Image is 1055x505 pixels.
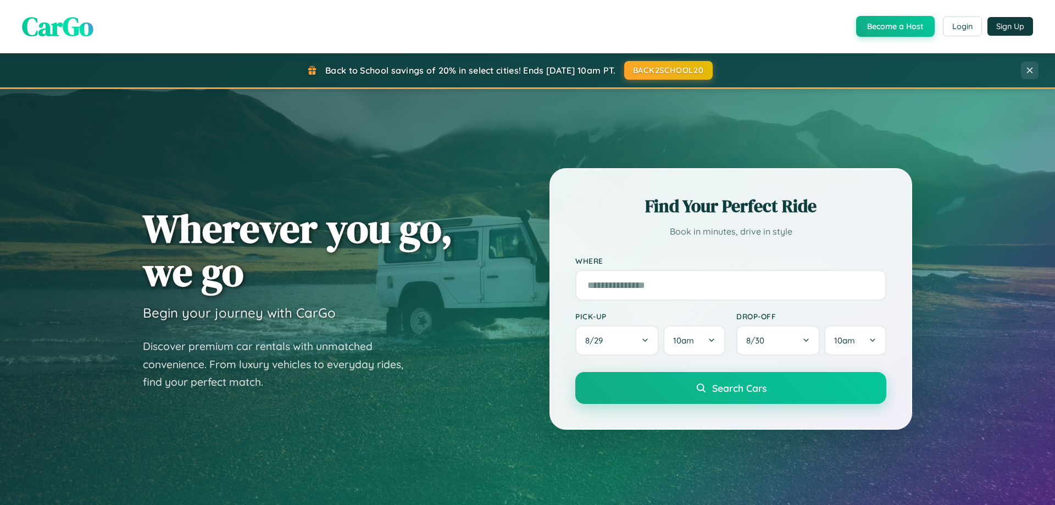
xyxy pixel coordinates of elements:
label: Where [575,256,886,265]
button: Login [943,16,982,36]
p: Book in minutes, drive in style [575,224,886,240]
button: 10am [824,325,886,356]
span: 8 / 29 [585,335,608,346]
span: 10am [673,335,694,346]
span: CarGo [22,8,93,45]
p: Discover premium car rentals with unmatched convenience. From luxury vehicles to everyday rides, ... [143,337,418,391]
button: 8/29 [575,325,659,356]
span: Back to School savings of 20% in select cities! Ends [DATE] 10am PT. [325,65,615,76]
h2: Find Your Perfect Ride [575,194,886,218]
button: Sign Up [987,17,1033,36]
span: 8 / 30 [746,335,770,346]
label: Pick-up [575,312,725,321]
label: Drop-off [736,312,886,321]
button: 8/30 [736,325,820,356]
span: 10am [834,335,855,346]
button: Search Cars [575,372,886,404]
button: BACK2SCHOOL20 [624,61,713,80]
button: Become a Host [856,16,935,37]
h1: Wherever you go, we go [143,207,453,293]
h3: Begin your journey with CarGo [143,304,336,321]
span: Search Cars [712,382,767,394]
button: 10am [663,325,725,356]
